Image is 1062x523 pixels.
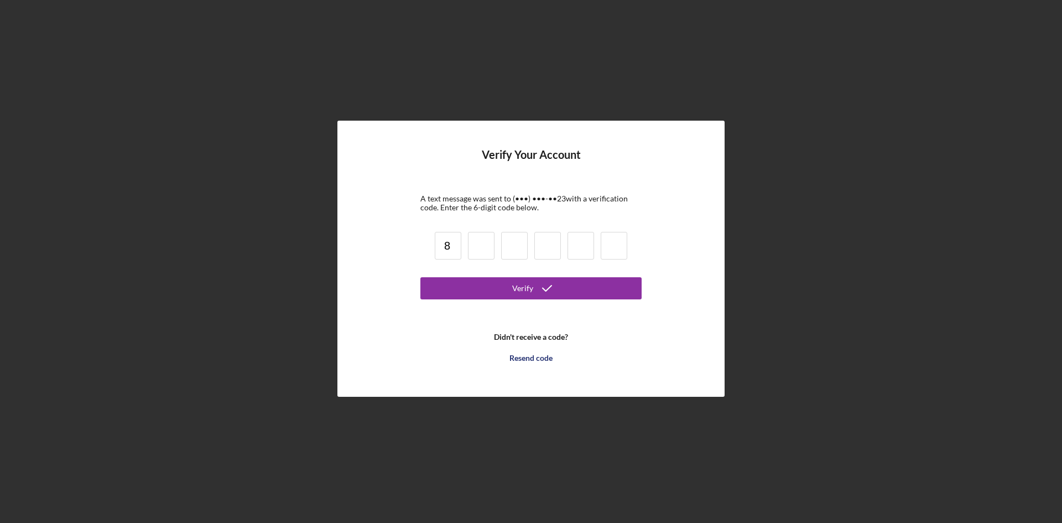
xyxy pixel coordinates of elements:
button: Resend code [420,347,642,369]
h4: Verify Your Account [482,148,581,178]
div: Resend code [509,347,553,369]
button: Verify [420,277,642,299]
div: Verify [512,277,533,299]
div: A text message was sent to (•••) •••-•• 23 with a verification code. Enter the 6-digit code below. [420,194,642,212]
b: Didn't receive a code? [494,333,568,341]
